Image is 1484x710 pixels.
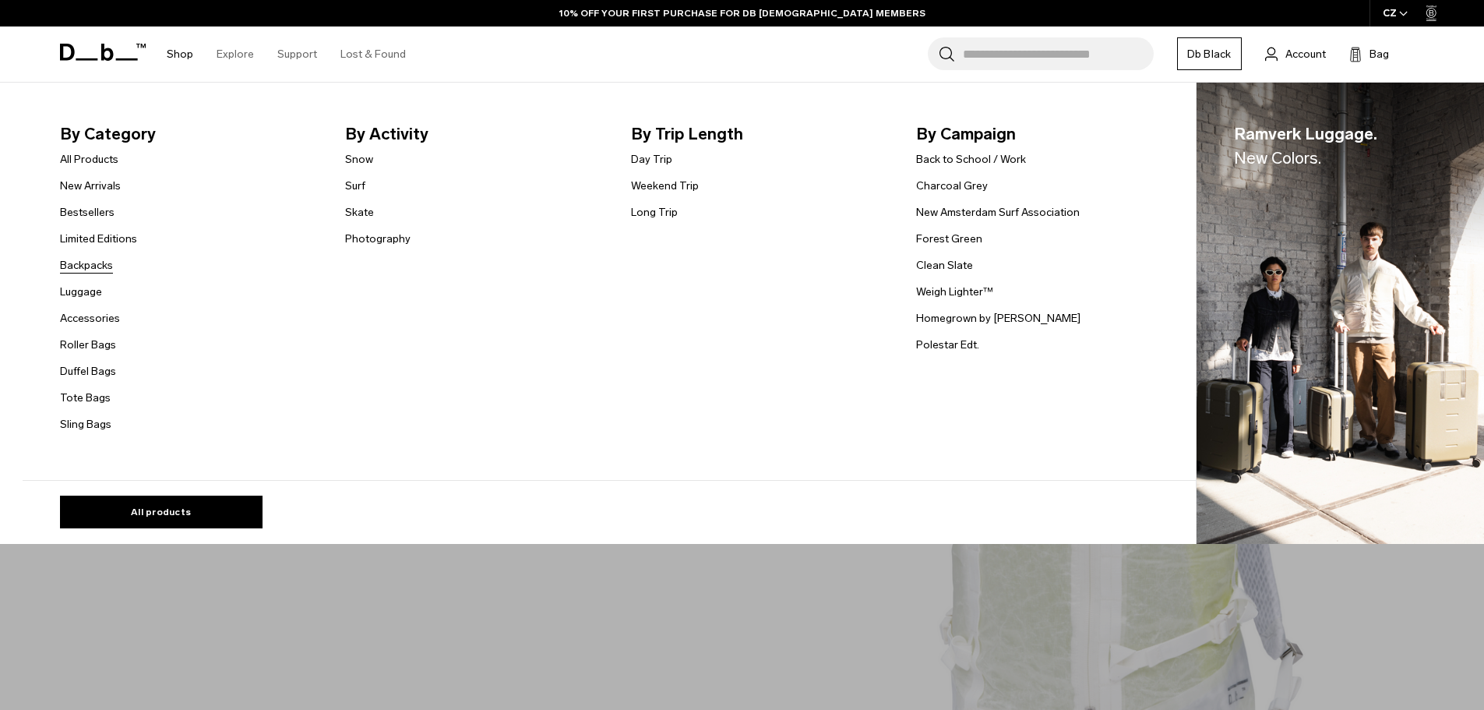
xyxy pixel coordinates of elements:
span: Bag [1369,46,1389,62]
button: Bag [1349,44,1389,63]
a: Weekend Trip [631,178,699,194]
a: Snow [345,151,373,168]
a: Day Trip [631,151,672,168]
a: Duffel Bags [60,363,116,380]
a: Account [1265,44,1326,63]
a: Photography [345,231,411,247]
span: By Activity [345,122,606,147]
span: By Category [60,122,321,147]
a: Backpacks [60,257,113,274]
span: Account [1285,46,1326,62]
a: Shop [167,26,193,82]
a: Back to School / Work [916,151,1026,168]
a: New Arrivals [60,178,121,194]
a: Charcoal Grey [916,178,988,194]
span: Ramverk Luggage. [1234,122,1377,171]
span: By Trip Length [631,122,892,147]
a: 10% OFF YOUR FIRST PURCHASE FOR DB [DEMOGRAPHIC_DATA] MEMBERS [559,6,925,20]
a: Weigh Lighter™ [916,284,993,300]
a: All products [60,496,263,528]
a: Db Black [1177,37,1242,70]
a: Lost & Found [340,26,406,82]
a: Support [277,26,317,82]
a: New Amsterdam Surf Association [916,204,1080,221]
nav: Main Navigation [155,26,418,82]
a: Forest Green [916,231,982,247]
a: Luggage [60,284,102,300]
a: Surf [345,178,365,194]
a: Explore [217,26,254,82]
a: Homegrown by [PERSON_NAME] [916,310,1080,327]
a: Bestsellers [60,204,115,221]
a: Skate [345,204,374,221]
a: Clean Slate [916,257,973,274]
span: By Campaign [916,122,1177,147]
a: Accessories [60,310,120,327]
a: Roller Bags [60,337,116,353]
a: Long Trip [631,204,678,221]
span: New Colors. [1234,148,1321,168]
a: Tote Bags [60,390,111,406]
a: Limited Editions [60,231,137,247]
a: Polestar Edt. [916,337,979,353]
a: Sling Bags [60,416,111,433]
a: All Products [60,151,118,168]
